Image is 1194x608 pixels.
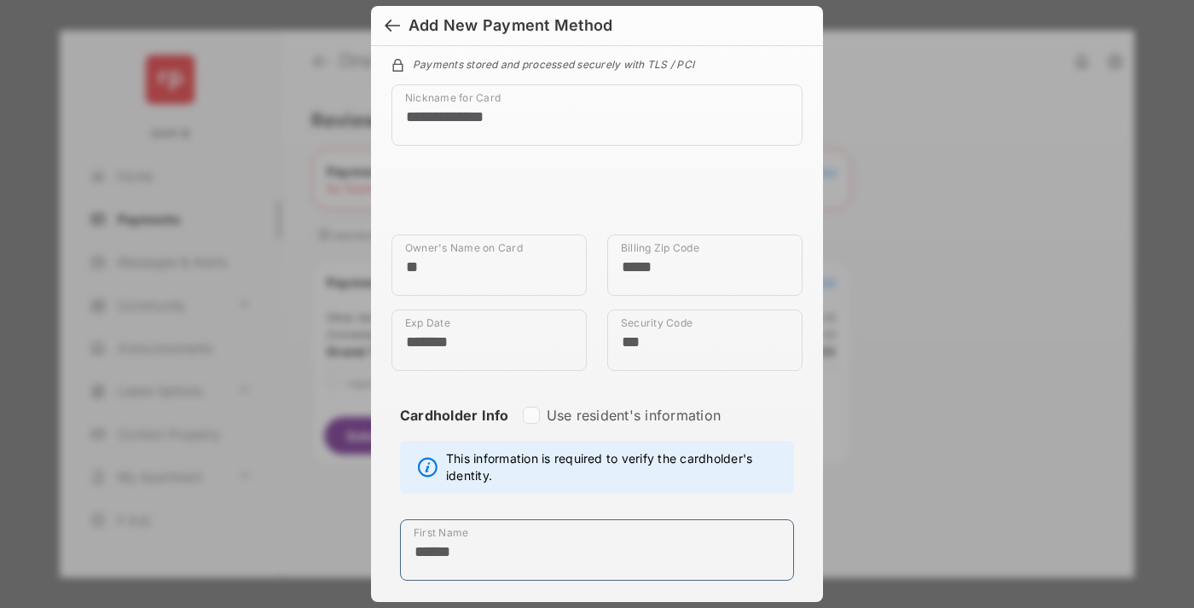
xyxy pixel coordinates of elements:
[400,407,509,455] strong: Cardholder Info
[391,55,803,71] div: Payments stored and processed securely with TLS / PCI
[391,159,803,235] iframe: Credit card field
[446,450,785,484] span: This information is required to verify the cardholder's identity.
[409,16,612,35] div: Add New Payment Method
[547,407,721,424] label: Use resident's information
